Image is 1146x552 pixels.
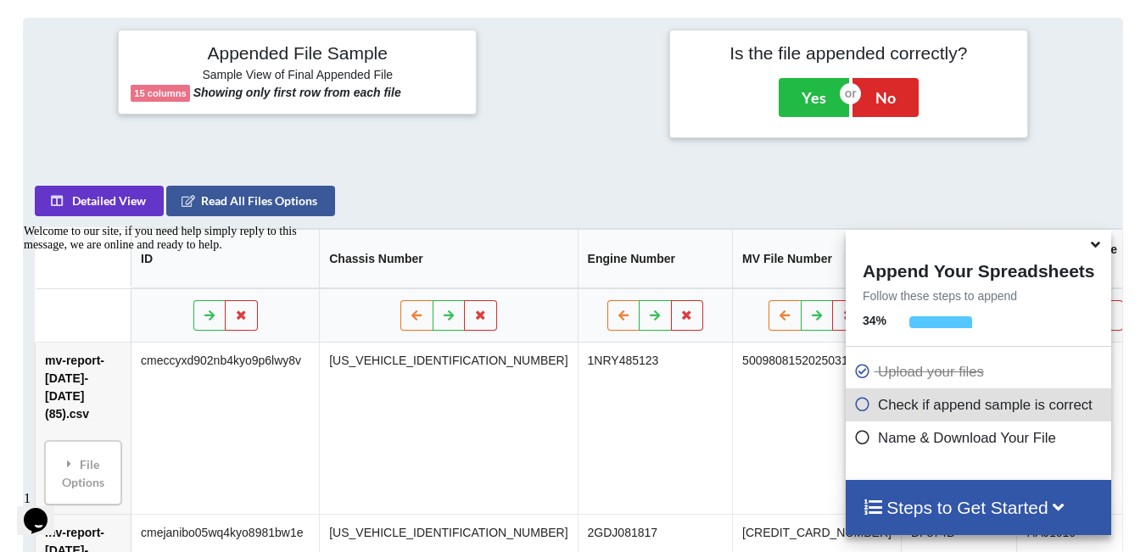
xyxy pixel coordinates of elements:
th: Engine Number [578,229,733,288]
b: 34 % [863,314,886,327]
button: Yes [779,78,849,117]
th: Chassis Number [319,229,577,288]
iframe: chat widget [17,484,71,535]
p: Follow these steps to append [846,287,1111,304]
p: Name & Download Your File [854,427,1107,449]
h4: Append Your Spreadsheets [846,256,1111,282]
p: Upload your files [854,361,1107,382]
button: Detailed View [35,186,164,216]
button: No [853,78,919,117]
iframe: chat widget [17,218,322,476]
td: [US_VEHICLE_IDENTIFICATION_NUMBER] [319,343,577,514]
b: Showing only first row from each file [193,86,401,99]
button: Read All Files Options [166,186,335,216]
p: Check if append sample is correct [854,394,1107,415]
b: 15 columns [134,88,187,98]
h4: Appended File Sample [131,42,464,66]
div: Welcome to our site, if you need help simply reply to this message, we are online and ready to help. [7,7,312,34]
th: MV File Number [732,229,901,288]
h6: Sample View of Final Appended File [131,68,464,85]
h4: Is the file appended correctly? [682,42,1015,64]
td: 50098081520250310 [732,343,901,514]
span: Welcome to our site, if you need help simply reply to this message, we are online and ready to help. [7,7,280,33]
h4: Steps to Get Started [863,497,1094,518]
td: 1NRY485123 [578,343,733,514]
